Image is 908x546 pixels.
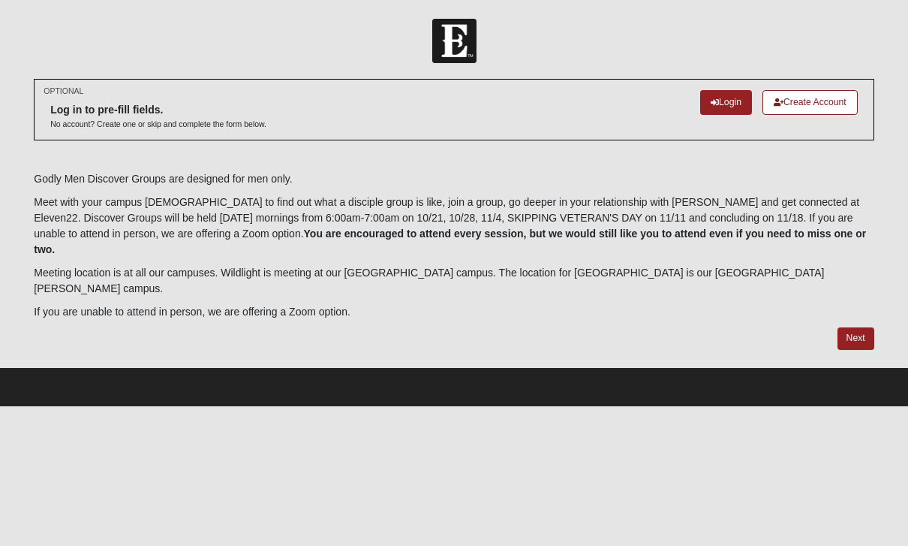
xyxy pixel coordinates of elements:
p: Meet with your campus [DEMOGRAPHIC_DATA] to find out what a disciple group is like, join a group,... [34,195,874,258]
b: You are encouraged to attend every session, but we would still like you to attend even if you nee... [34,228,866,255]
a: Login [700,90,752,115]
img: Church of Eleven22 Logo [432,19,477,63]
a: Create Account [762,90,858,115]
a: Next [837,327,874,349]
p: Godly Men Discover Groups are designed for men only. [34,171,874,187]
h6: Log in to pre-fill fields. [50,104,266,116]
p: Meeting location is at all our campuses. Wildlight is meeting at our [GEOGRAPHIC_DATA] campus. Th... [34,265,874,297]
p: If you are unable to attend in person, we are offering a Zoom option. [34,304,874,320]
p: No account? Create one or skip and complete the form below. [50,119,266,130]
small: OPTIONAL [44,86,83,97]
